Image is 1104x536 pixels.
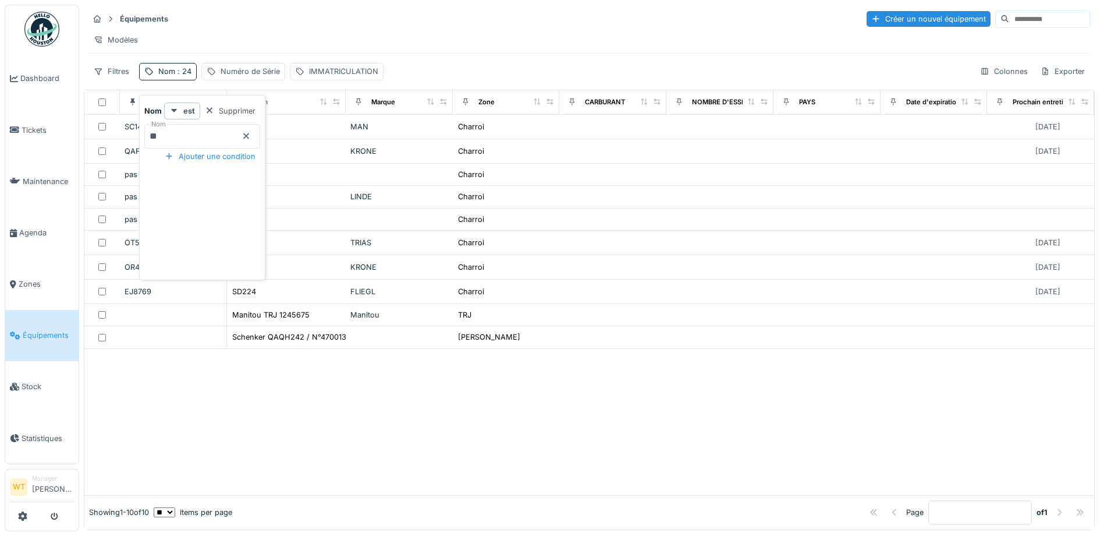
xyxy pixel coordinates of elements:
span: Tickets [22,125,74,136]
div: LINDE [350,191,448,202]
div: Créer un nouvel équipement [867,11,991,27]
div: Modèles [88,31,143,48]
div: Marque [371,97,395,107]
div: FLIEGL [350,286,448,297]
div: SC145GY [125,121,222,132]
div: Manitou TRJ 1245675 [232,309,310,320]
div: Schenker QAQH242 / N°470013 [232,332,346,343]
div: Supprimer [200,103,260,119]
div: PAYS [799,97,815,107]
li: WT [10,478,27,496]
div: SD224 [232,286,256,297]
div: TRIAS [350,237,448,248]
div: Exporter [1035,63,1090,80]
div: KRONE [350,262,448,273]
div: [DATE] [1035,262,1060,273]
div: CARBURANT [585,97,625,107]
span: Agenda [19,227,74,238]
div: Manitou [350,309,448,320]
div: pas immatriculé [125,191,222,202]
div: Date d'expiration [906,97,960,107]
span: Maintenance [23,176,74,187]
div: Filtres [88,63,134,80]
div: KRONE [350,146,448,157]
span: Stock [22,381,74,392]
div: Charroi [458,262,484,273]
div: Prochain entretien [1013,97,1071,107]
div: Charroi [458,191,484,202]
div: Manager [32,474,74,483]
div: IMMATRICULATION [309,66,378,77]
div: [DATE] [1035,146,1060,157]
div: Colonnes [975,63,1033,80]
span: : 24 [175,67,191,76]
div: pas immatriculé [125,214,222,225]
div: QAFK338 [125,146,222,157]
span: Équipements [23,330,74,341]
div: Charroi [458,237,484,248]
strong: Nom [144,105,162,117]
div: TRJ [458,309,471,320]
div: Page [906,507,924,518]
div: OR47HD [125,262,222,273]
div: Showing 1 - 10 of 10 [89,507,149,518]
div: Ajouter une condition [160,149,260,164]
span: Dashboard [20,73,74,84]
div: Charroi [458,286,484,297]
li: [PERSON_NAME] [32,474,74,499]
div: EJ8769 [125,286,222,297]
strong: of 1 [1036,507,1048,518]
div: [PERSON_NAME] [458,332,520,343]
div: NOMBRE D'ESSIEU [692,97,752,107]
div: items per page [154,507,232,518]
div: [DATE] [1035,237,1060,248]
div: [DATE] [1035,286,1060,297]
div: [DATE] [1035,121,1060,132]
img: Badge_color-CXgf-gQk.svg [24,12,59,47]
strong: est [183,105,195,117]
div: Nom [158,66,191,77]
div: Charroi [458,169,484,180]
div: MAN [350,121,448,132]
strong: Équipements [115,13,173,24]
div: Charroi [458,121,484,132]
div: OT51NJ [125,237,222,248]
div: Zone [478,97,495,107]
span: Statistiques [22,433,74,444]
label: Nom [149,119,168,129]
div: Numéro de Série [221,66,280,77]
div: pas immatriculé [125,169,222,180]
div: Charroi [458,146,484,157]
div: Charroi [458,214,484,225]
span: Zones [19,278,74,290]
